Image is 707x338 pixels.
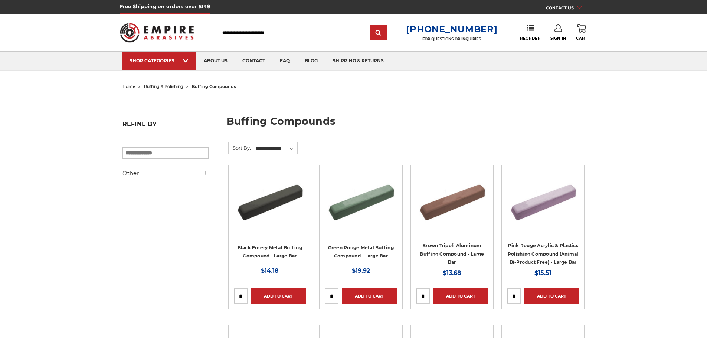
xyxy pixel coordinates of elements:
[325,170,397,230] img: Green Rouge Aluminum Buffing Compound
[120,18,194,47] img: Empire Abrasives
[192,84,236,89] span: buffing compounds
[576,36,587,41] span: Cart
[546,4,587,14] a: CONTACT US
[229,142,251,153] label: Sort By:
[122,169,209,178] h5: Other
[325,170,397,265] a: Green Rouge Aluminum Buffing Compound
[122,84,135,89] a: home
[352,267,370,274] span: $19.92
[406,37,497,42] p: FOR QUESTIONS OR INQUIRIES
[507,170,579,230] img: Pink Plastic Polishing Compound
[234,170,306,230] img: Black Stainless Steel Buffing Compound
[226,116,585,132] h1: buffing compounds
[550,36,566,41] span: Sign In
[416,170,488,265] a: Brown Tripoli Aluminum Buffing Compound
[520,36,540,41] span: Reorder
[297,52,325,70] a: blog
[144,84,183,89] a: buffing & polishing
[433,288,488,304] a: Add to Cart
[234,170,306,265] a: Black Stainless Steel Buffing Compound
[261,267,279,274] span: $14.18
[342,288,397,304] a: Add to Cart
[272,52,297,70] a: faq
[524,288,579,304] a: Add to Cart
[235,52,272,70] a: contact
[254,143,297,154] select: Sort By:
[520,24,540,40] a: Reorder
[122,121,209,132] h5: Refine by
[406,24,497,35] a: [PHONE_NUMBER]
[443,269,461,276] span: $13.68
[196,52,235,70] a: about us
[251,288,306,304] a: Add to Cart
[416,170,488,230] img: Brown Tripoli Aluminum Buffing Compound
[534,269,551,276] span: $15.51
[507,170,579,265] a: Pink Plastic Polishing Compound
[325,52,391,70] a: shipping & returns
[371,26,386,40] input: Submit
[130,58,189,63] div: SHOP CATEGORIES
[576,24,587,41] a: Cart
